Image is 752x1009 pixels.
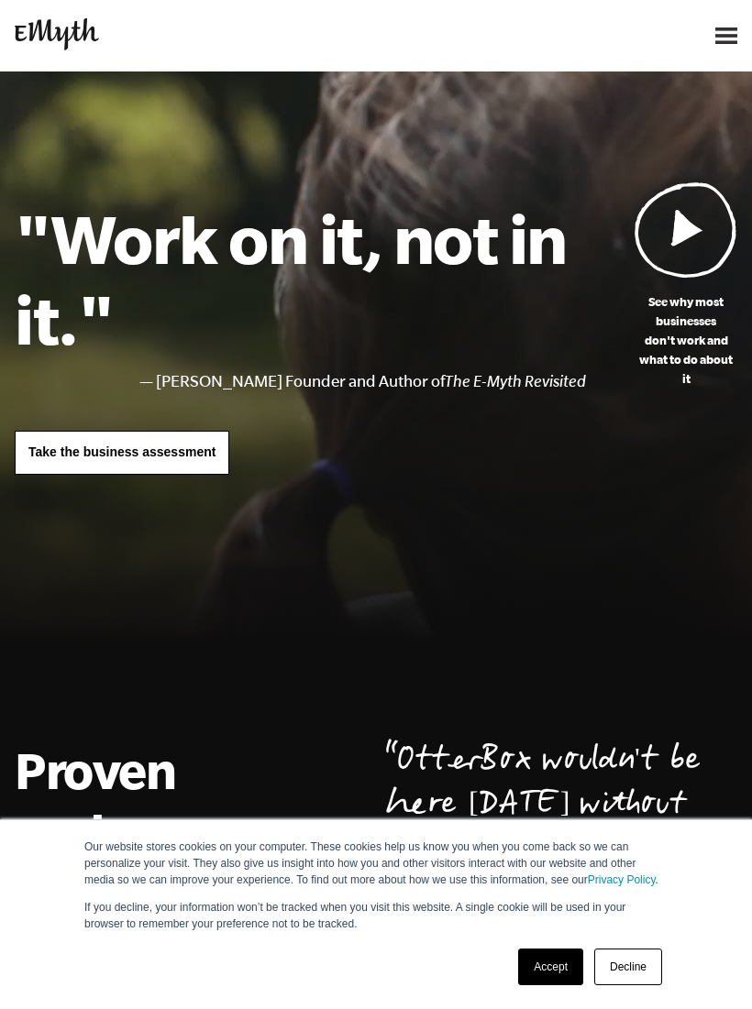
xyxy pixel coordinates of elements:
a: See why most businessesdon't work andwhat to do about it [635,181,737,389]
a: Accept [518,949,583,985]
span: Take the business assessment [28,444,216,459]
li: [PERSON_NAME] Founder and Author of [156,368,635,395]
h2: Proven systems. A personal mentor. [15,740,341,975]
a: Decline [594,949,662,985]
img: EMyth [15,18,99,50]
p: If you decline, your information won’t be tracked when you visit this website. A single cookie wi... [84,899,668,932]
p: Our website stores cookies on your computer. These cookies help us know you when you come back so... [84,839,668,888]
h1: "Work on it, not in it." [15,198,635,359]
p: See why most businesses don't work and what to do about it [635,292,737,389]
img: Open Menu [715,27,737,44]
img: Play Video [635,181,737,278]
i: The E-Myth Revisited [445,372,586,390]
iframe: Embedded CTA [501,16,693,56]
a: Privacy Policy [588,873,656,886]
p: OtterBox wouldn't be here [DATE] without [PERSON_NAME]. [385,740,737,872]
a: Take the business assessment [15,431,229,475]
